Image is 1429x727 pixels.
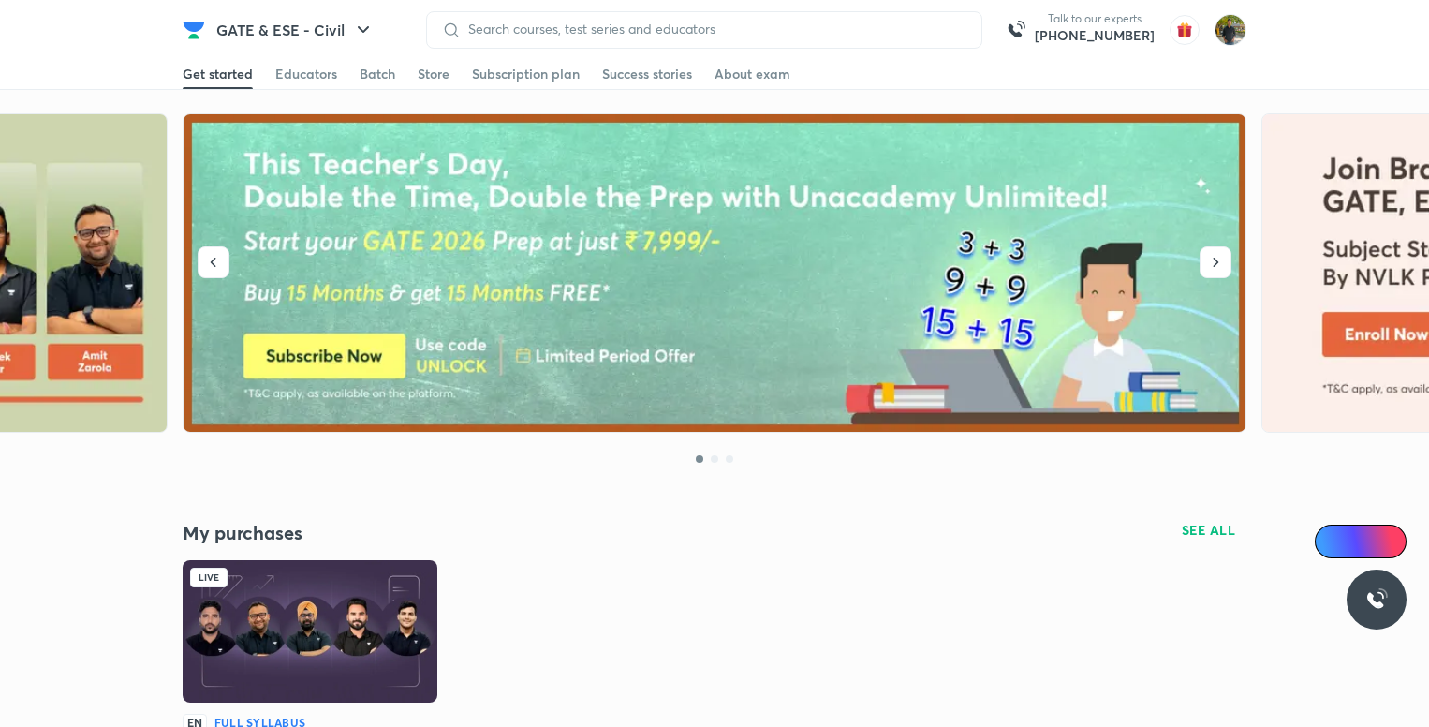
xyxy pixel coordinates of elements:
[602,59,692,89] a: Success stories
[190,568,228,587] div: Live
[360,65,395,83] div: Batch
[360,59,395,89] a: Batch
[205,11,386,49] button: GATE & ESE - Civil
[1171,515,1247,545] button: SEE ALL
[1315,525,1407,558] a: Ai Doubts
[1170,15,1200,45] img: avatar
[1215,14,1246,46] img: shubham rawat
[714,59,790,89] a: About exam
[183,65,253,83] div: Get started
[472,59,580,89] a: Subscription plan
[418,59,449,89] a: Store
[183,19,205,41] img: Company Logo
[1035,11,1155,26] p: Talk to our experts
[1182,524,1236,537] span: SEE ALL
[183,521,714,545] h4: My purchases
[275,59,337,89] a: Educators
[1326,534,1341,549] img: Icon
[714,65,790,83] div: About exam
[1346,534,1395,549] span: Ai Doubts
[418,65,449,83] div: Store
[602,65,692,83] div: Success stories
[1365,588,1388,611] img: ttu
[1035,26,1155,45] a: [PHONE_NUMBER]
[472,65,580,83] div: Subscription plan
[183,560,437,703] img: Batch Thumbnail
[461,22,966,37] input: Search courses, test series and educators
[183,59,253,89] a: Get started
[997,11,1035,49] img: call-us
[275,65,337,83] div: Educators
